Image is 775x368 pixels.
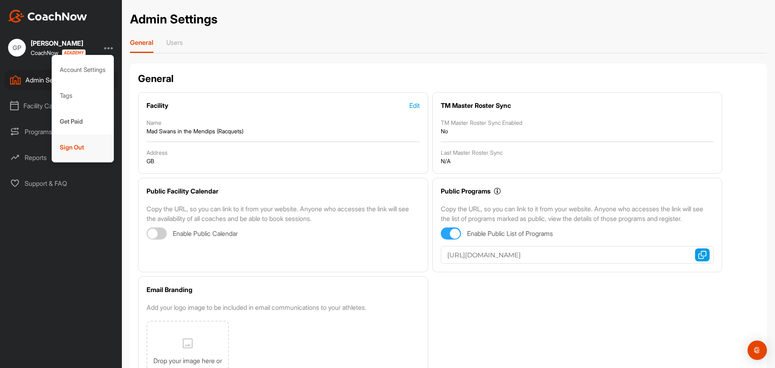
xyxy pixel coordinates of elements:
div: Public Programs [441,186,490,196]
img: CoachNow acadmey [62,49,86,56]
div: Get Paid [52,109,114,135]
div: Support & FAQ [4,173,118,193]
div: Address [147,148,420,157]
h2: General [138,71,174,86]
div: Open Intercom Messenger [748,341,767,360]
p: Copy the URL, so you can link to it from your website. Anyone who accesses the link will see the ... [147,204,420,223]
div: Facility Calendar [4,96,118,116]
div: Admin Settings [4,70,118,90]
img: CoachNow [8,10,87,23]
div: N/A [441,157,714,165]
div: Edit [409,101,420,110]
div: Account Settings [52,57,114,83]
p: Drop your image here or [153,356,222,366]
div: Add your logo image to be included in email communications to your athletes. [147,303,420,312]
p: General [130,38,153,46]
span: Enable Public Calendar [173,229,238,238]
div: Public Facility Calendar [147,186,218,196]
div: Mad Swans in the Mendips (Racquets) [147,127,420,135]
div: Reports [4,147,118,168]
div: Last Master Roster Sync [441,148,714,157]
div: Programs [4,122,118,142]
h1: Admin Settings [130,10,218,28]
div: No [441,127,714,135]
div: Facility [147,101,168,110]
div: Tags [52,83,114,109]
div: GP [8,39,26,57]
div: TM Master Roster Sync Enabled [441,118,714,127]
p: Users [166,38,183,46]
div: TM Master Roster Sync [441,101,511,110]
span: Enable Public List of Programs [467,229,553,238]
div: [PERSON_NAME] [31,40,86,46]
div: Email Branding [147,285,193,294]
img: Copy [698,251,706,259]
p: Copy the URL, so you can link to it from your website. Anyone who accesses the link will see the ... [441,204,714,223]
div: Name [147,118,420,127]
div: Sign Out [52,135,114,160]
div: CoachNow [31,49,86,56]
img: svg+xml;base64,PHN2ZyB3aWR0aD0iMjQiIGhlaWdodD0iMjQiIHZpZXdCb3g9IjAgMCAyNCAyNCIgZmlsbD0ibm9uZSIgeG... [182,337,194,356]
button: Copy [695,248,710,261]
div: GB [147,157,420,165]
